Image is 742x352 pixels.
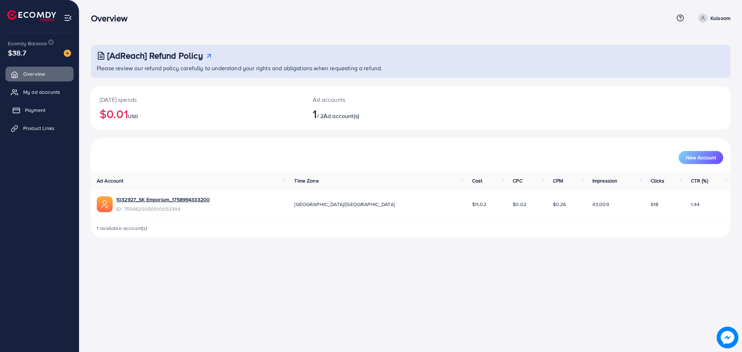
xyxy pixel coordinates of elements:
[324,112,359,120] span: Ad account(s)
[695,13,730,23] a: Kulsoom
[686,155,716,160] span: New Account
[116,205,210,213] span: ID: 7554820050510053394
[7,10,56,21] img: logo
[64,14,72,22] img: menu
[592,201,609,208] span: 43,009
[679,151,723,164] button: New Account
[64,50,71,57] img: image
[8,40,47,47] span: Ecomdy Balance
[513,201,526,208] span: $0.02
[23,88,60,96] span: My ad accounts
[717,327,738,348] img: image
[5,85,74,99] a: My ad accounts
[5,67,74,81] a: Overview
[313,107,455,121] h2: / 2
[313,95,455,104] p: Ad accounts
[8,47,26,58] span: $38.7
[100,107,295,121] h2: $0.01
[100,95,295,104] p: [DATE] spends
[25,106,45,114] span: Payment
[553,177,563,184] span: CPM
[313,105,317,122] span: 1
[651,201,658,208] span: 618
[294,201,395,208] span: [GEOGRAPHIC_DATA]/[GEOGRAPHIC_DATA]
[97,225,147,232] span: 1 available account(s)
[5,103,74,117] a: Payment
[5,121,74,135] a: Product Links
[23,70,45,77] span: Overview
[23,125,54,132] span: Product Links
[710,14,730,22] p: Kulsoom
[97,177,124,184] span: Ad Account
[691,201,700,208] span: 1.44
[513,177,522,184] span: CPC
[651,177,664,184] span: Clicks
[128,113,138,120] span: USD
[472,201,486,208] span: $11.02
[294,177,318,184] span: Time Zone
[91,13,133,24] h3: Overview
[592,177,618,184] span: Impression
[97,196,113,212] img: ic-ads-acc.e4c84228.svg
[97,64,726,72] p: Please review our refund policy carefully to understand your rights and obligations when requesti...
[472,177,483,184] span: Cost
[107,50,203,61] h3: [AdReach] Refund Policy
[553,201,566,208] span: $0.26
[691,177,708,184] span: CTR (%)
[116,196,210,203] a: 1032927_SK Emporium_1758994333200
